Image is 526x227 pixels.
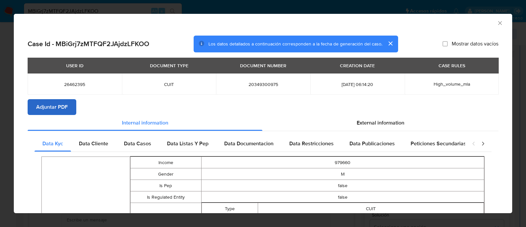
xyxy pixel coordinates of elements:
td: M [201,168,484,180]
div: DOCUMENT NUMBER [236,60,290,71]
div: closure-recommendation-modal [14,14,512,213]
span: Data Casos [124,140,151,147]
span: 20349300975 [224,81,302,87]
div: CREATION DATE [336,60,379,71]
span: High_volume_mla [434,81,470,87]
td: Gender [131,168,201,180]
h2: Case Id - MBiGrj7zMTFQF2JAjdzLFKOO [28,40,149,48]
button: Cerrar ventana [497,20,503,26]
td: Is Pep [131,180,201,191]
span: Adjuntar PDF [36,100,68,114]
div: CASE RULES [435,60,469,71]
div: USER ID [62,60,87,71]
td: false [201,180,484,191]
td: Identification [131,203,201,226]
td: Type [202,203,258,214]
span: Data Restricciones [289,140,334,147]
td: CUIT [258,203,484,214]
span: Data Documentacion [224,140,274,147]
td: Income [131,157,201,168]
div: DOCUMENT TYPE [146,60,192,71]
span: External information [357,119,404,127]
span: [DATE] 06:14:20 [318,81,397,87]
span: Internal information [122,119,168,127]
span: Data Cliente [79,140,108,147]
span: Data Listas Y Pep [167,140,208,147]
span: Data Publicaciones [349,140,395,147]
button: Adjuntar PDF [28,99,76,115]
div: Detailed internal info [35,136,465,152]
td: false [201,191,484,203]
td: Is Regulated Entity [131,191,201,203]
span: Mostrar datos vacíos [452,41,498,47]
div: Detailed info [28,115,498,131]
button: cerrar [382,36,398,51]
span: Los datos detallados a continuación corresponden a la fecha de generación del caso. [208,41,382,47]
span: Peticiones Secundarias [411,140,466,147]
input: Mostrar datos vacíos [442,41,448,46]
span: Data Kyc [42,140,63,147]
span: 26462395 [36,81,114,87]
span: CUIT [130,81,208,87]
td: 979660 [201,157,484,168]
